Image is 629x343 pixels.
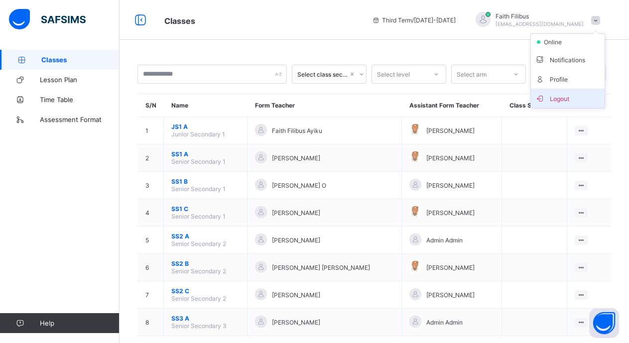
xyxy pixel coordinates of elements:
span: Profile [535,73,601,85]
span: [PERSON_NAME] [426,182,475,189]
span: SS1 C [171,205,240,213]
span: [PERSON_NAME] [272,209,320,217]
span: Junior Secondary 1 [171,130,225,138]
li: dropdown-list-item-null-2 [531,34,605,50]
div: Faith Filibus [466,12,605,28]
span: Faith Filibus Ayiku [272,127,322,134]
td: 4 [138,199,164,227]
span: [PERSON_NAME] [272,154,320,162]
span: Assessment Format [40,115,120,123]
span: [PERSON_NAME] [426,291,475,299]
td: 5 [138,227,164,254]
span: SS3 A [171,315,240,322]
span: Senior Secondary 2 [171,295,226,302]
span: [PERSON_NAME] O [272,182,326,189]
span: Admin Admin [426,236,463,244]
td: 1 [138,117,164,144]
span: [PERSON_NAME] [272,291,320,299]
span: online [543,38,568,46]
span: JS1 A [171,123,240,130]
span: Classes [41,56,120,64]
li: dropdown-list-item-buttom-7 [531,89,605,108]
th: S/N [138,94,164,117]
th: Name [164,94,248,117]
span: Faith Filibus [496,12,584,20]
span: [PERSON_NAME] [426,264,475,271]
span: SS1 B [171,178,240,185]
span: session/term information [372,16,456,24]
span: SS2 A [171,232,240,240]
th: Form Teacher [248,94,402,117]
li: dropdown-list-item-text-4 [531,69,605,89]
img: safsims [9,9,86,30]
div: Select level [377,65,410,84]
span: Help [40,319,119,327]
span: Logout [535,93,601,104]
th: Assistant Form Teacher [402,94,502,117]
button: Open asap [589,308,619,338]
td: 2 [138,144,164,172]
span: [PERSON_NAME] [426,154,475,162]
span: Senior Secondary 1 [171,158,226,165]
span: Notifications [535,54,601,65]
div: Select arm [457,65,487,84]
td: 8 [138,309,164,336]
span: Senior Secondary 3 [171,322,227,330]
span: Senior Secondary 2 [171,267,226,275]
span: Classes [164,16,195,26]
span: Time Table [40,96,120,104]
span: Senior Secondary 1 [171,185,226,193]
span: [PERSON_NAME] [426,127,475,134]
li: dropdown-list-item-text-3 [531,50,605,69]
span: Senior Secondary 2 [171,240,226,247]
td: 7 [138,281,164,309]
td: 6 [138,254,164,281]
span: Senior Secondary 1 [171,213,226,220]
th: Class Section [502,94,567,117]
span: [EMAIL_ADDRESS][DOMAIN_NAME] [496,21,584,27]
span: [PERSON_NAME] [272,319,320,326]
td: 3 [138,172,164,199]
span: Lesson Plan [40,76,120,84]
span: SS2 B [171,260,240,267]
span: [PERSON_NAME] [PERSON_NAME] [272,264,370,271]
span: [PERSON_NAME] [426,209,475,217]
span: SS1 A [171,150,240,158]
span: SS2 C [171,287,240,295]
span: [PERSON_NAME] [272,236,320,244]
span: Admin Admin [426,319,463,326]
div: Select class section [297,71,348,78]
